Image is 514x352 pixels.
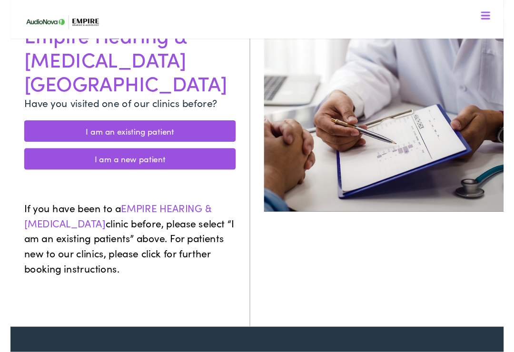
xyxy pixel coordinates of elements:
[14,209,209,240] span: EMPIRE HEARING & [MEDICAL_DATA]
[18,38,504,68] a: What We Offer
[14,155,235,177] a: I am a new patient
[14,99,235,115] p: Have you visited one of our clinics before?
[14,209,235,287] p: If you have been to a clinic before, please select “I am an existing patients” above. For patient...
[14,126,235,148] a: I am an existing patient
